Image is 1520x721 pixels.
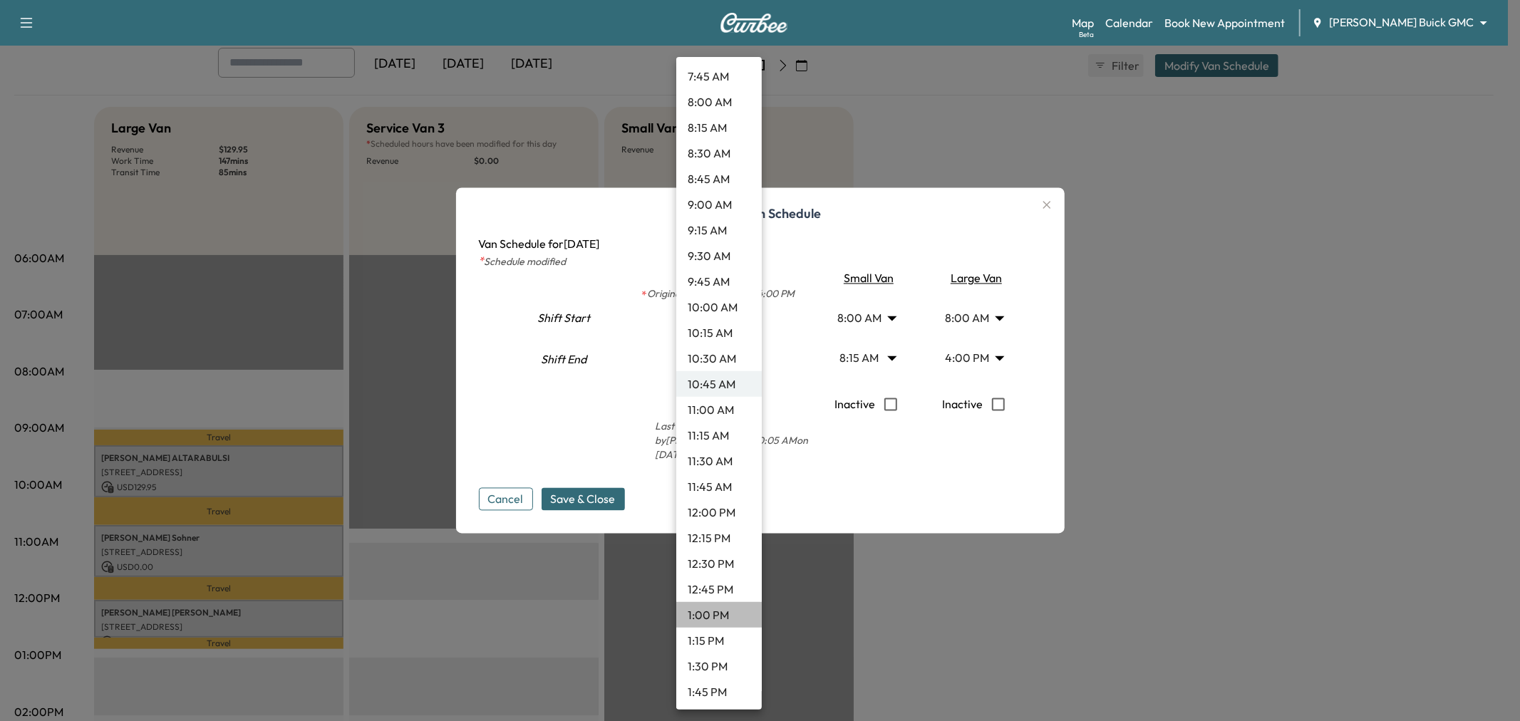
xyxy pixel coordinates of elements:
[676,269,762,294] li: 9:45 AM
[676,346,762,371] li: 10:30 AM
[676,679,762,705] li: 1:45 PM
[676,115,762,140] li: 8:15 AM
[676,576,762,602] li: 12:45 PM
[676,653,762,679] li: 1:30 PM
[676,551,762,576] li: 12:30 PM
[676,140,762,166] li: 8:30 AM
[676,422,762,448] li: 11:15 AM
[676,192,762,217] li: 9:00 AM
[676,89,762,115] li: 8:00 AM
[676,320,762,346] li: 10:15 AM
[676,166,762,192] li: 8:45 AM
[676,474,762,499] li: 11:45 AM
[676,397,762,422] li: 11:00 AM
[676,243,762,269] li: 9:30 AM
[676,448,762,474] li: 11:30 AM
[676,294,762,320] li: 10:00 AM
[676,371,762,397] li: 10:45 AM
[676,602,762,628] li: 1:00 PM
[676,525,762,551] li: 12:15 PM
[676,63,762,89] li: 7:45 AM
[676,628,762,653] li: 1:15 PM
[676,217,762,243] li: 9:15 AM
[676,499,762,525] li: 12:00 PM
